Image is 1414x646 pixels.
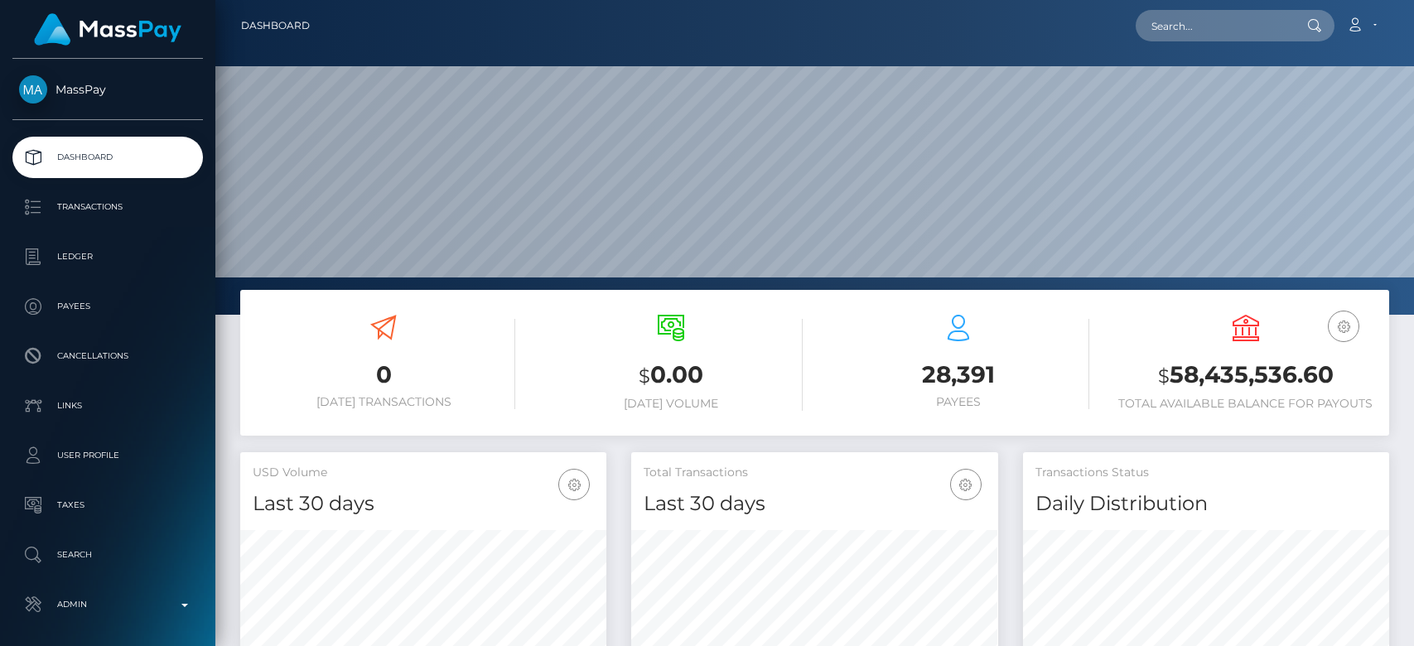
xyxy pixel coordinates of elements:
[34,13,181,46] img: MassPay Logo
[644,465,985,481] h5: Total Transactions
[19,294,196,319] p: Payees
[12,534,203,576] a: Search
[19,393,196,418] p: Links
[253,489,594,518] h4: Last 30 days
[12,286,203,327] a: Payees
[19,145,196,170] p: Dashboard
[12,435,203,476] a: User Profile
[12,186,203,228] a: Transactions
[644,489,985,518] h4: Last 30 days
[12,584,203,625] a: Admin
[19,493,196,518] p: Taxes
[19,75,47,104] img: MassPay
[1035,489,1377,518] h4: Daily Distribution
[19,244,196,269] p: Ledger
[639,364,650,388] small: $
[1114,359,1377,393] h3: 58,435,536.60
[253,465,594,481] h5: USD Volume
[828,359,1090,391] h3: 28,391
[19,592,196,617] p: Admin
[1114,397,1377,411] h6: Total Available Balance for Payouts
[253,395,515,409] h6: [DATE] Transactions
[540,359,803,393] h3: 0.00
[241,8,310,43] a: Dashboard
[540,397,803,411] h6: [DATE] Volume
[12,335,203,377] a: Cancellations
[12,82,203,97] span: MassPay
[19,195,196,219] p: Transactions
[19,542,196,567] p: Search
[12,137,203,178] a: Dashboard
[1136,10,1291,41] input: Search...
[19,344,196,369] p: Cancellations
[12,485,203,526] a: Taxes
[253,359,515,391] h3: 0
[12,236,203,277] a: Ledger
[1035,465,1377,481] h5: Transactions Status
[1158,364,1170,388] small: $
[828,395,1090,409] h6: Payees
[12,385,203,427] a: Links
[19,443,196,468] p: User Profile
